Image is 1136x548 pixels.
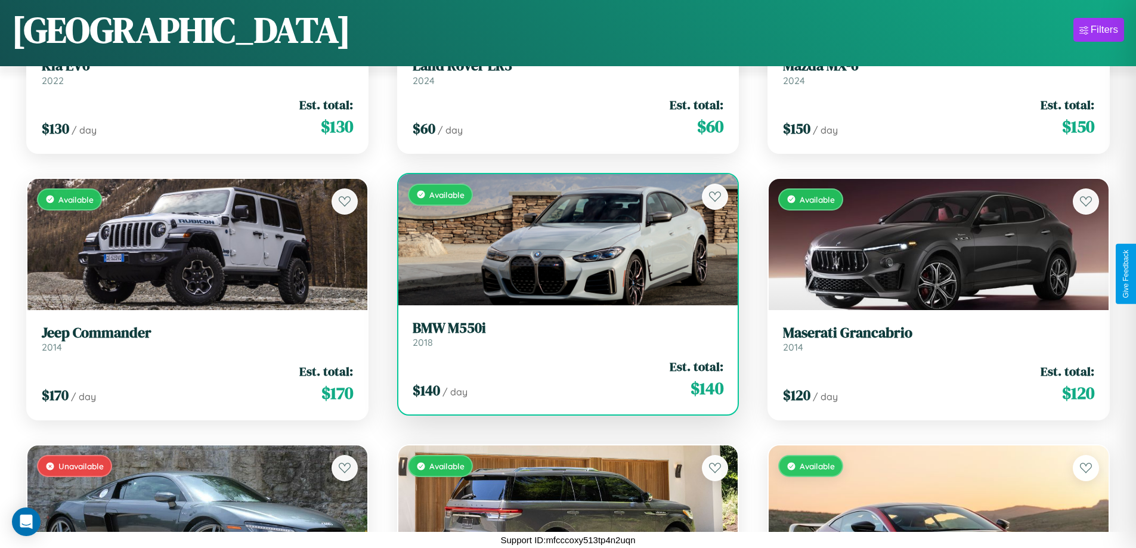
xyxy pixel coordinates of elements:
h1: [GEOGRAPHIC_DATA] [12,5,351,54]
a: Land Rover LR32024 [413,57,724,86]
a: Kia EV62022 [42,57,353,86]
span: $ 140 [691,376,723,400]
span: $ 120 [783,385,810,405]
div: Give Feedback [1122,250,1130,298]
div: Filters [1091,24,1118,36]
span: $ 120 [1062,381,1094,405]
span: / day [438,124,463,136]
a: Jeep Commander2014 [42,324,353,354]
span: Est. total: [1041,96,1094,113]
h3: BMW M550i [413,320,724,337]
span: Est. total: [670,96,723,113]
span: Est. total: [299,96,353,113]
a: BMW M550i2018 [413,320,724,349]
span: Unavailable [58,461,104,471]
span: $ 150 [1062,114,1094,138]
span: / day [813,124,838,136]
span: Available [58,194,94,205]
span: / day [813,391,838,403]
a: Maserati Grancabrio2014 [783,324,1094,354]
h3: Mazda MX-6 [783,57,1094,75]
a: Mazda MX-62024 [783,57,1094,86]
h3: Maserati Grancabrio [783,324,1094,342]
h3: Kia EV6 [42,57,353,75]
span: 2014 [783,341,803,353]
span: $ 60 [413,119,435,138]
span: Est. total: [670,358,723,375]
span: Available [429,461,465,471]
span: 2014 [42,341,62,353]
span: $ 130 [321,114,353,138]
span: Est. total: [1041,363,1094,380]
span: $ 140 [413,380,440,400]
div: Open Intercom Messenger [12,507,41,536]
span: Est. total: [299,363,353,380]
span: / day [442,386,468,398]
span: $ 130 [42,119,69,138]
h3: Land Rover LR3 [413,57,724,75]
span: $ 170 [321,381,353,405]
button: Filters [1073,18,1124,42]
span: / day [72,124,97,136]
span: 2022 [42,75,64,86]
p: Support ID: mfcccoxy513tp4n2uqn [501,532,636,548]
span: Available [429,190,465,200]
span: Available [800,461,835,471]
span: / day [71,391,96,403]
span: $ 150 [783,119,810,138]
span: $ 60 [697,114,723,138]
span: 2024 [783,75,805,86]
span: 2018 [413,336,433,348]
h3: Jeep Commander [42,324,353,342]
span: Available [800,194,835,205]
span: $ 170 [42,385,69,405]
span: 2024 [413,75,435,86]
